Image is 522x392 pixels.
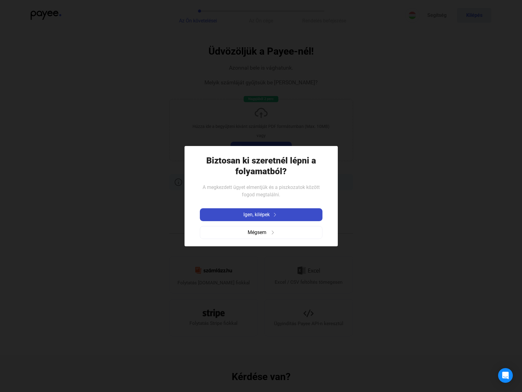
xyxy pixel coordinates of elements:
img: arrow-right-white [271,213,279,217]
span: A megkezdett ügyet elmentjük és a piszkozatok között fogod megtalálni. [203,184,320,198]
img: arrow-right-grey [271,231,275,234]
span: Mégsem [248,229,266,236]
button: Igen, kilépekarrow-right-white [200,208,322,221]
span: Igen, kilépek [243,211,270,218]
button: Mégsemarrow-right-grey [200,226,322,239]
div: Open Intercom Messenger [498,368,513,383]
h1: Biztosan ki szeretnél lépni a folyamatból? [200,155,322,177]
